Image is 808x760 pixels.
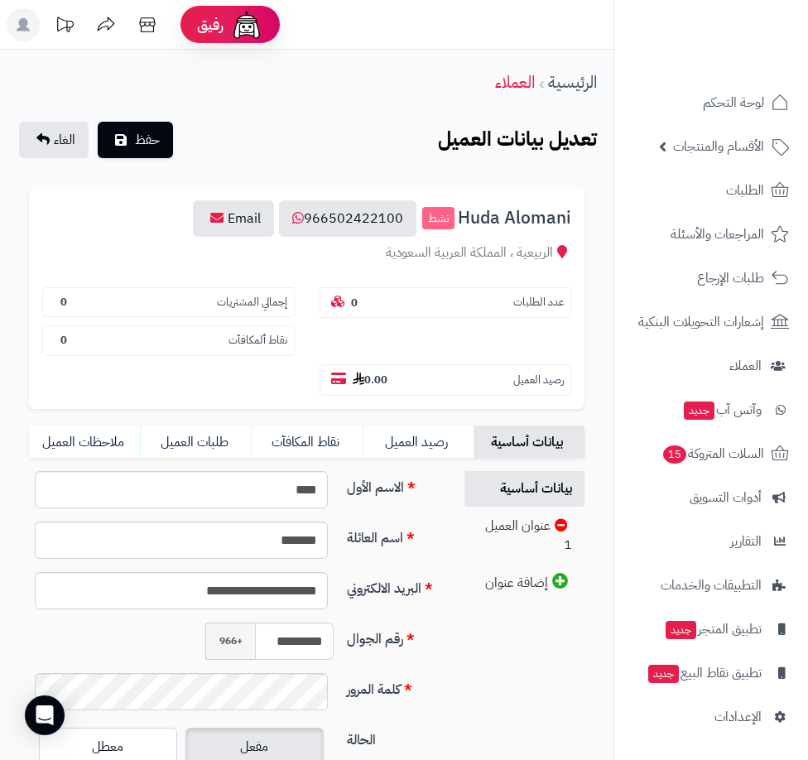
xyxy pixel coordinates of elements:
span: لوحة التحكم [703,91,764,114]
span: الطلبات [726,179,764,202]
a: رصيد العميل [363,426,474,459]
button: حفظ [98,122,173,158]
label: البريد الالكتروني [340,572,446,599]
label: الاسم الأول [340,471,446,498]
span: إشعارات التحويلات البنكية [638,310,764,334]
span: 15 [663,445,686,464]
a: أدوات التسويق [624,478,798,517]
span: طلبات الإرجاع [697,267,764,290]
div: الربيعية ، المملكة العربية السعودية [42,243,571,262]
span: جديد [666,621,696,639]
a: Email [193,200,274,237]
span: التطبيقات والخدمات [661,574,762,597]
span: المراجعات والأسئلة [671,223,764,246]
span: الغاء [54,130,75,150]
a: طلبات الإرجاع [624,258,798,298]
span: معطل [92,737,123,757]
a: الرئيسية [548,70,597,94]
b: 0 [60,332,67,348]
span: أدوات التسويق [690,486,762,509]
a: العملاء [624,346,798,386]
span: Huda Alomani [458,209,571,228]
span: تطبيق نقاط البيع [647,661,762,685]
b: تعديل بيانات العميل [438,124,597,154]
a: لوحة التحكم [624,83,798,123]
img: logo-2.png [695,44,792,79]
b: 0.00 [353,372,387,387]
a: 966502422100 [279,200,416,237]
a: وآتس آبجديد [624,390,798,430]
label: اسم العائلة [340,522,446,548]
a: تطبيق المتجرجديد [624,609,798,649]
a: السلات المتروكة15 [624,434,798,474]
span: العملاء [729,354,762,378]
span: رفيق [197,15,224,35]
a: الغاء [19,122,89,158]
label: كلمة المرور [340,673,446,700]
a: طلبات العميل [140,426,251,459]
div: Open Intercom Messenger [25,695,65,735]
span: +966 [205,623,255,660]
span: جديد [648,665,679,683]
b: 0 [60,294,67,310]
a: إضافة عنوان [464,565,584,601]
a: العملاء [495,70,535,94]
a: بيانات أساسية [464,471,584,507]
small: إجمالي المشتريات [217,295,287,310]
small: رصيد العميل [513,373,564,388]
span: مفعل [240,737,268,757]
a: التطبيقات والخدمات [624,565,798,605]
a: ملاحظات العميل [29,426,140,459]
span: التقارير [730,530,762,553]
a: نقاط المكافآت [251,426,362,459]
span: جديد [684,402,714,420]
small: نقاط ألمكافآت [228,333,287,349]
label: الحالة [340,724,446,750]
a: تطبيق نقاط البيعجديد [624,653,798,693]
a: المراجعات والأسئلة [624,214,798,254]
a: الطلبات [624,171,798,210]
label: رقم الجوال [340,623,446,649]
b: 0 [351,295,358,310]
a: عنوان العميل 1 [464,508,584,563]
span: حفظ [135,130,160,150]
span: الأقسام والمنتجات [673,135,764,158]
span: تطبيق المتجر [664,618,762,641]
a: تحديثات المنصة [44,8,85,46]
a: إشعارات التحويلات البنكية [624,302,798,342]
span: السلات المتروكة [661,442,764,465]
a: بيانات أساسية [474,426,584,459]
a: التقارير [624,522,798,561]
a: الإعدادات [624,697,798,737]
span: الإعدادات [714,705,762,729]
span: وآتس آب [682,398,762,421]
img: ai-face.png [230,8,263,41]
small: عدد الطلبات [513,295,564,310]
small: نشط [422,207,454,230]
